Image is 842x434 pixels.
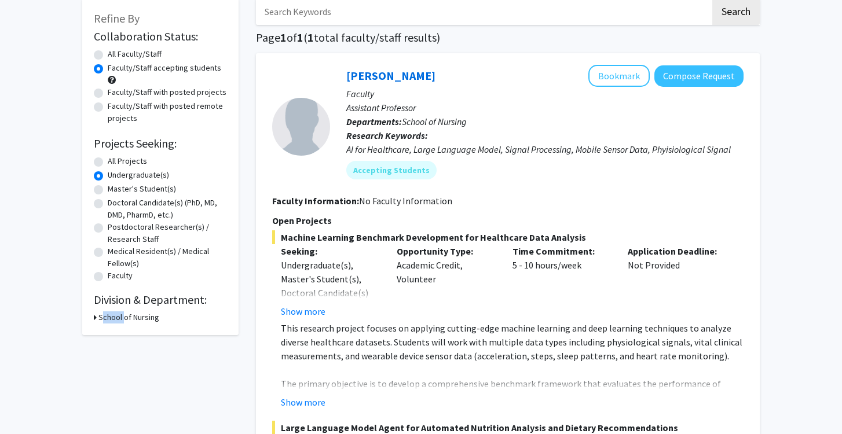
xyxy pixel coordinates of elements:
[346,116,402,127] b: Departments:
[397,244,495,258] p: Opportunity Type:
[108,183,176,195] label: Master's Student(s)
[108,221,227,245] label: Postdoctoral Researcher(s) / Research Staff
[94,30,227,43] h2: Collaboration Status:
[346,101,744,115] p: Assistant Professor
[588,65,650,87] button: Add Runze Yan to Bookmarks
[346,161,437,179] mat-chip: Accepting Students
[108,155,147,167] label: All Projects
[388,244,504,318] div: Academic Credit, Volunteer
[272,230,744,244] span: Machine Learning Benchmark Development for Healthcare Data Analysis
[108,62,221,74] label: Faculty/Staff accepting students
[281,258,379,328] div: Undergraduate(s), Master's Student(s), Doctoral Candidate(s) (PhD, MD, DMD, PharmD, etc.)
[256,31,760,45] h1: Page of ( total faculty/staff results)
[402,116,467,127] span: School of Nursing
[108,48,162,60] label: All Faculty/Staff
[281,304,325,318] button: Show more
[346,142,744,156] div: AI for Healthcare, Large Language Model, Signal Processing, Mobile Sensor Data, Phyisiological Si...
[504,244,620,318] div: 5 - 10 hours/week
[94,293,227,307] h2: Division & Department:
[307,30,314,45] span: 1
[512,244,611,258] p: Time Commitment:
[94,137,227,150] h2: Projects Seeking:
[108,100,227,124] label: Faculty/Staff with posted remote projects
[359,195,452,207] span: No Faculty Information
[94,11,140,25] span: Refine By
[628,244,726,258] p: Application Deadline:
[9,382,49,425] iframe: Chat
[108,197,227,221] label: Doctoral Candidate(s) (PhD, MD, DMD, PharmD, etc.)
[297,30,303,45] span: 1
[654,65,744,87] button: Compose Request to Runze Yan
[108,169,169,181] label: Undergraduate(s)
[272,195,359,207] b: Faculty Information:
[281,395,325,409] button: Show more
[280,30,287,45] span: 1
[108,270,133,282] label: Faculty
[281,377,744,432] p: The primary objective is to develop a comprehensive benchmark framework that evaluates the perfor...
[346,68,435,83] a: [PERSON_NAME]
[346,87,744,101] p: Faculty
[346,130,428,141] b: Research Keywords:
[98,311,159,323] h3: School of Nursing
[619,244,735,318] div: Not Provided
[108,245,227,270] label: Medical Resident(s) / Medical Fellow(s)
[272,214,744,227] p: Open Projects
[281,244,379,258] p: Seeking:
[108,86,226,98] label: Faculty/Staff with posted projects
[281,321,744,363] p: This research project focuses on applying cutting-edge machine learning and deep learning techniq...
